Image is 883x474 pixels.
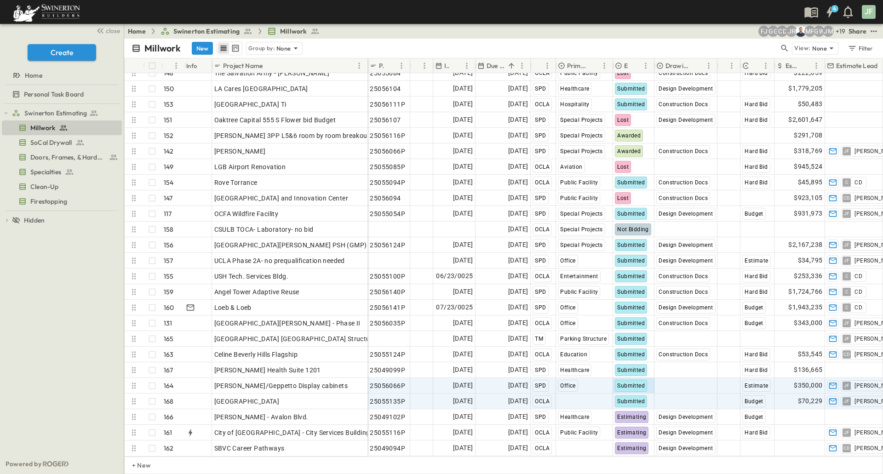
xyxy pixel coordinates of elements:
button: Menu [354,60,365,71]
p: 151 [164,115,172,125]
p: 152 [164,131,174,140]
span: 25056107 [370,115,401,125]
span: Swinerton Estimating [24,109,87,118]
p: 158 [164,225,174,234]
div: Millworktest [2,120,122,135]
p: 159 [164,287,174,297]
div: Gerrad Gerber (gerrad.gerber@swinerton.com) [768,26,779,37]
span: [DATE] [453,333,473,344]
span: [DATE] [508,271,528,281]
span: Submitted [617,242,645,248]
p: 156 [164,240,174,250]
button: Menu [703,60,714,71]
span: [DATE] [453,193,473,203]
nav: breadcrumbs [128,27,325,36]
span: Submitted [617,179,645,186]
span: Special Projects [560,117,602,123]
a: Clean-Up [2,180,120,193]
button: Sort [750,61,760,71]
div: # [161,58,184,73]
span: Submitted [617,273,645,280]
p: Group by: [248,44,275,53]
button: Sort [589,61,599,71]
span: $1,779,205 [788,83,822,94]
span: $318,769 [794,146,822,156]
span: 25056141P [370,303,405,312]
span: Hard Bid [745,179,768,186]
span: $2,601,647 [788,114,822,125]
div: Filter [847,43,873,53]
span: [PERSON_NAME] 3PP L5&6 room by room breakout required [214,131,396,140]
button: close [92,24,122,37]
span: Design Development [659,86,713,92]
a: Doors, Frames, & Hardware [2,151,120,164]
span: [DATE] [453,146,473,156]
span: Design Development [659,304,713,311]
span: [DATE] [453,177,473,188]
span: $1,724,766 [788,286,822,297]
a: Swinerton Estimating [12,107,120,120]
span: Home [25,71,42,80]
span: Not Bidding [617,226,648,233]
span: [DATE] [508,333,528,344]
span: Millwork [30,123,55,132]
button: Menu [640,60,651,71]
span: Construction Docs [659,195,708,201]
span: [DATE] [453,114,473,125]
span: Construction Docs [659,70,708,76]
span: [DATE] [453,68,473,78]
p: 160 [164,303,174,312]
button: Sort [534,61,545,71]
span: $1,943,235 [788,302,822,313]
span: Public Facility [560,289,598,295]
p: Due Date [487,61,505,70]
button: Create [28,44,96,61]
button: New [192,42,213,55]
div: SoCal Drywalltest [2,135,122,150]
span: Special Projects [560,211,602,217]
div: Jonathan M. Hansen (johansen@swinerton.com) [823,26,834,37]
span: JF [844,213,850,214]
span: $923,105 [794,193,822,203]
p: None [276,44,291,53]
span: 25055085P [370,162,405,171]
span: [DATE] [453,318,473,328]
a: SoCal Drywall [2,136,120,149]
span: 25056035P [370,319,405,328]
span: $291,708 [794,130,822,141]
span: Submitted [617,86,645,92]
span: Awarded [617,132,641,139]
span: Hard Bid [745,101,768,108]
span: LGB Airport Renovation [214,162,286,171]
span: Special Projects [560,242,602,248]
span: [GEOGRAPHIC_DATA][PERSON_NAME] PSH (GMP) [214,240,367,250]
span: [GEOGRAPHIC_DATA] [GEOGRAPHIC_DATA] Structure [214,334,376,343]
p: 117 [164,209,172,218]
div: Share [849,27,866,36]
span: [DATE] [453,286,473,297]
span: Hard Bid [745,70,768,76]
span: 25056104 [370,84,401,93]
p: View: [794,43,810,53]
button: Sort [414,61,424,71]
span: $945,524 [794,161,822,172]
p: 148 [164,69,174,78]
span: C [845,182,849,183]
span: [DATE] [508,146,528,156]
span: Submitted [617,289,645,295]
a: Home [128,27,146,36]
span: OCLA [535,179,550,186]
span: Personal Task Board [24,90,84,99]
span: Design Development [659,117,713,123]
button: Filter [844,42,876,55]
span: Budget [745,211,763,217]
span: Hidden [24,216,45,225]
p: 165 [164,334,174,343]
span: CD [854,288,862,296]
span: Construction Docs [659,289,708,295]
span: The Salvation Army - [PERSON_NAME] [214,69,330,78]
span: [DATE] [508,240,528,250]
span: [DATE] [508,255,528,266]
span: [DATE] [453,255,473,266]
